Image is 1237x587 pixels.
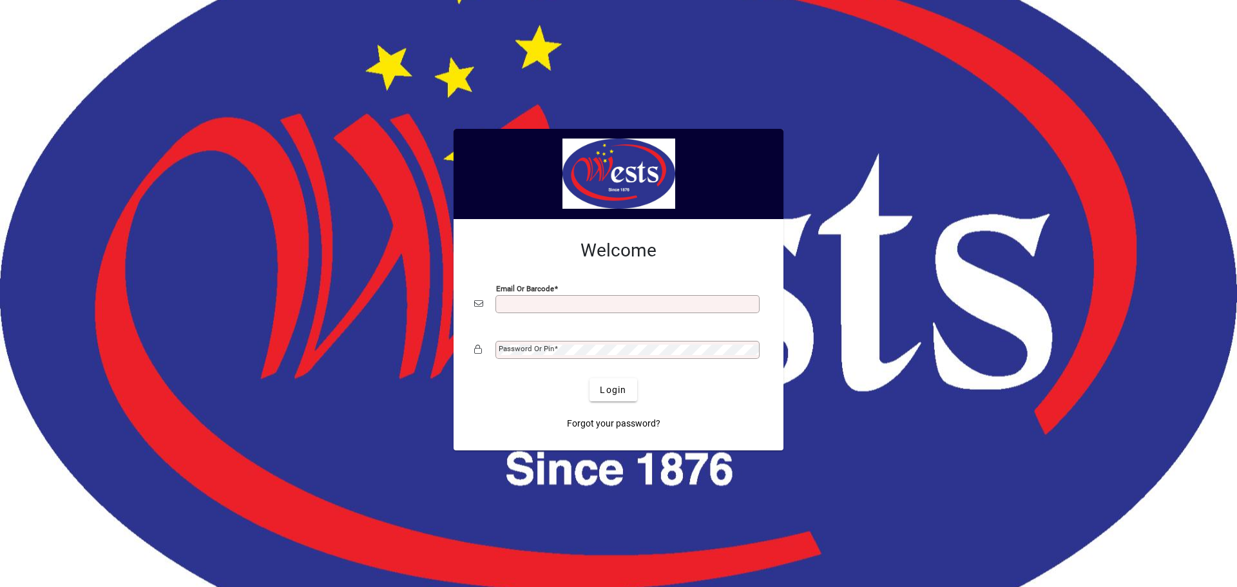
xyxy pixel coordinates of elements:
mat-label: Email or Barcode [496,284,554,293]
button: Login [590,378,637,401]
span: Forgot your password? [567,417,660,430]
a: Forgot your password? [562,412,666,435]
h2: Welcome [474,240,763,262]
span: Login [600,383,626,397]
mat-label: Password or Pin [499,344,554,353]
